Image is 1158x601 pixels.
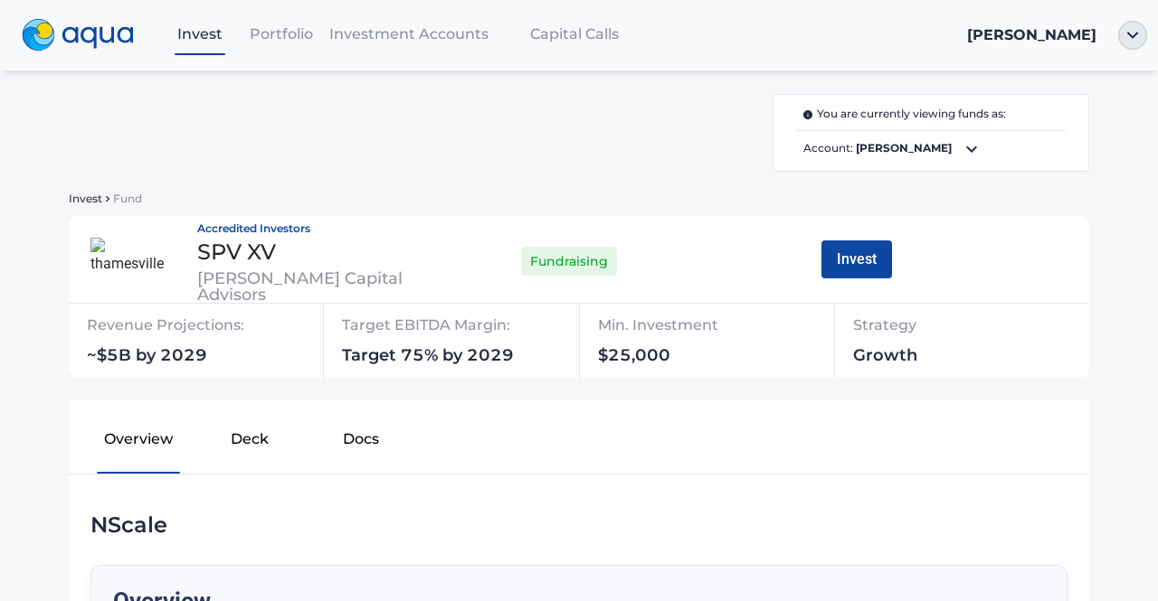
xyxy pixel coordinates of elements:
span: Invest [69,192,102,205]
button: Overview [83,414,195,472]
button: Docs [305,414,416,472]
a: Portfolio [241,15,322,52]
img: thamesville [90,238,164,275]
span: You are currently viewing funds as: [803,106,1006,123]
div: Revenue Projections: [87,311,337,347]
a: logo [11,14,159,56]
a: Fund [109,189,142,206]
b: [PERSON_NAME] [856,141,952,155]
div: $25,000 [598,347,820,371]
span: Capital Calls [530,25,619,42]
span: Account: [796,138,1066,160]
div: Fundraising [521,242,617,280]
span: Portfolio [250,25,313,42]
span: Fund [113,192,142,205]
div: SPV XV [197,241,441,263]
div: NScale [90,511,1068,540]
a: Investment Accounts [322,15,496,52]
div: Min. Investment [598,311,820,347]
a: Capital Calls [496,15,653,52]
div: Target 75% by 2029 [342,347,593,371]
img: sidearrow [106,196,109,202]
span: Investment Accounts [329,25,489,42]
div: Accredited Investors [197,223,441,234]
div: [PERSON_NAME] Capital Advisors [197,270,441,303]
button: Deck [195,414,306,472]
div: ~$5B by 2029 [87,347,337,371]
div: Target EBITDA Margin: [342,311,593,347]
div: Strategy [853,311,1010,347]
a: Invest [159,15,241,52]
img: i.svg [803,110,817,119]
img: ellipse [1118,21,1147,50]
span: [PERSON_NAME] [967,26,1096,43]
div: Growth [853,347,1010,371]
button: Invest [821,240,892,278]
img: logo [22,19,134,52]
span: Invest [177,25,223,42]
